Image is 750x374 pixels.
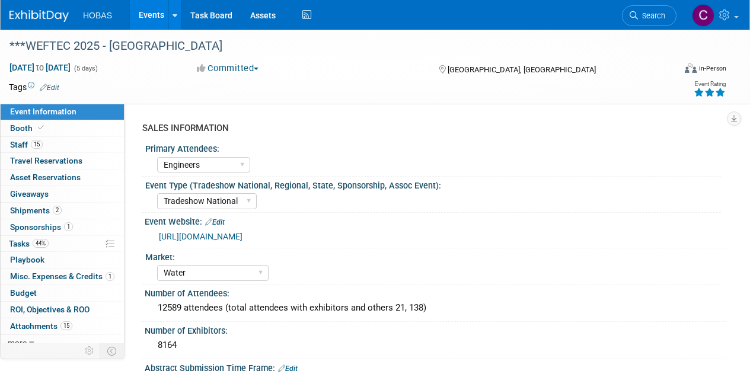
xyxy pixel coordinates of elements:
a: Edit [40,84,59,92]
a: [URL][DOMAIN_NAME] [159,232,242,241]
span: Budget [10,288,37,298]
span: Tasks [9,239,49,248]
div: 12589 attendees (total attendees with exhibitors and others 21, 138) [154,299,717,317]
a: Tasks44% [1,236,124,252]
a: Asset Reservations [1,170,124,186]
a: Shipments2 [1,203,124,219]
span: Shipments [10,206,62,215]
div: Event Rating [694,81,726,87]
span: Giveaways [10,189,49,199]
a: Misc. Expenses & Credits1 [1,268,124,285]
span: Booth [10,123,46,133]
a: Playbook [1,252,124,268]
span: Sponsorships [10,222,73,232]
span: Travel Reservations [10,156,82,165]
a: Sponsorships1 [1,219,124,235]
a: more [1,335,124,351]
div: Event Type (Tradeshow National, Regional, State, Sponsorship, Assoc Event): [145,177,721,191]
span: Search [638,11,665,20]
td: Toggle Event Tabs [100,343,125,359]
div: Event Website: [145,213,726,228]
span: Staff [10,140,43,149]
a: Edit [205,218,225,226]
div: In-Person [698,64,726,73]
span: (5 days) [73,65,98,72]
span: more [8,338,27,347]
div: Event Format [621,62,726,79]
span: ROI, Objectives & ROO [10,305,90,314]
a: Edit [278,365,298,373]
span: to [34,63,46,72]
img: ExhibitDay [9,10,69,22]
div: 8164 [154,336,717,354]
a: Staff15 [1,137,124,153]
a: Budget [1,285,124,301]
div: Number of Attendees: [145,285,726,299]
i: Booth reservation complete [38,124,44,131]
a: Search [622,5,676,26]
span: Event Information [10,107,76,116]
span: [DATE] [DATE] [9,62,71,73]
a: Travel Reservations [1,153,124,169]
div: Market: [145,248,721,263]
span: 2 [53,206,62,215]
td: Personalize Event Tab Strip [79,343,100,359]
a: ROI, Objectives & ROO [1,302,124,318]
a: Giveaways [1,186,124,202]
span: HOBAS [83,11,112,20]
span: 1 [106,272,114,281]
a: Booth [1,120,124,136]
span: 15 [31,140,43,149]
span: 1 [64,222,73,231]
span: Playbook [10,255,44,264]
span: 44% [33,239,49,248]
div: ***WEFTEC 2025 - [GEOGRAPHIC_DATA] [5,36,665,57]
span: Attachments [10,321,72,331]
a: Attachments15 [1,318,124,334]
img: Cole Grinnell [692,4,714,27]
div: Primary Attendees: [145,140,721,155]
span: [GEOGRAPHIC_DATA], [GEOGRAPHIC_DATA] [448,65,596,74]
button: Committed [193,62,263,75]
div: SALES INFORMATION [142,122,717,135]
span: Misc. Expenses & Credits [10,271,114,281]
div: Number of Exhibitors: [145,322,726,337]
a: Event Information [1,104,124,120]
span: 15 [60,321,72,330]
img: Format-Inperson.png [685,63,697,73]
span: Asset Reservations [10,172,81,182]
td: Tags [9,81,59,93]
